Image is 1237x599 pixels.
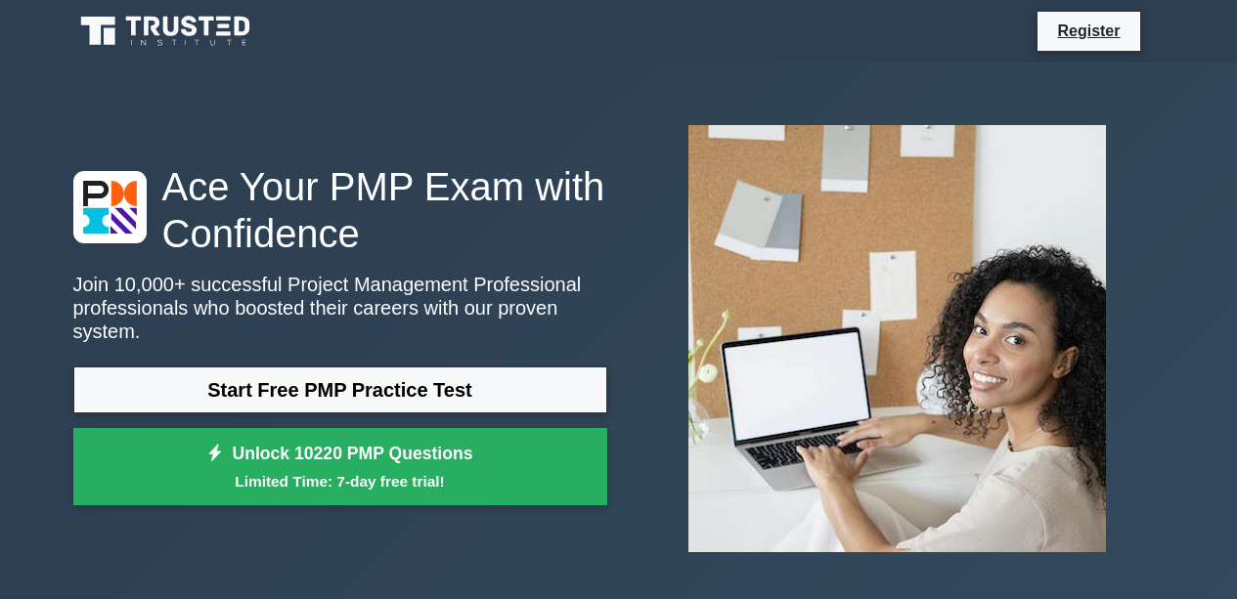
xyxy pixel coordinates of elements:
small: Limited Time: 7-day free trial! [98,470,583,492]
a: Register [1045,19,1131,43]
a: Unlock 10220 PMP QuestionsLimited Time: 7-day free trial! [73,428,607,506]
p: Join 10,000+ successful Project Management Professional professionals who boosted their careers w... [73,273,607,343]
a: Start Free PMP Practice Test [73,366,607,413]
h1: Ace Your PMP Exam with Confidence [73,163,607,257]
